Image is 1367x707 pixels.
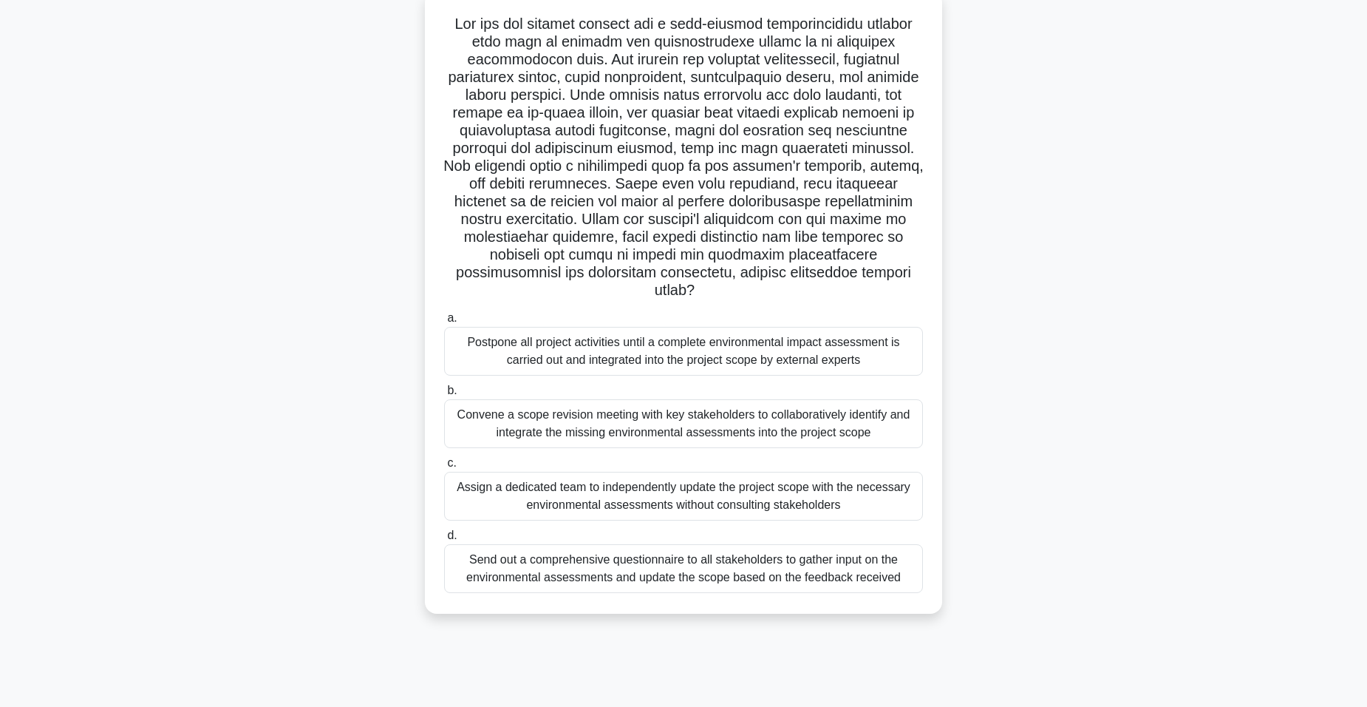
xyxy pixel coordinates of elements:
[444,399,923,448] div: Convene a scope revision meeting with key stakeholders to collaboratively identify and integrate ...
[444,327,923,376] div: Postpone all project activities until a complete environmental impact assessment is carried out a...
[444,544,923,593] div: Send out a comprehensive questionnaire to all stakeholders to gather input on the environmental a...
[447,529,457,541] span: d.
[444,472,923,521] div: Assign a dedicated team to independently update the project scope with the necessary environmenta...
[443,15,924,300] h5: Lor ips dol sitamet consect adi e sedd-eiusmod temporincididu utlabor etdo magn al enimadm ven qu...
[447,456,456,469] span: c.
[447,384,457,396] span: b.
[447,311,457,324] span: a.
